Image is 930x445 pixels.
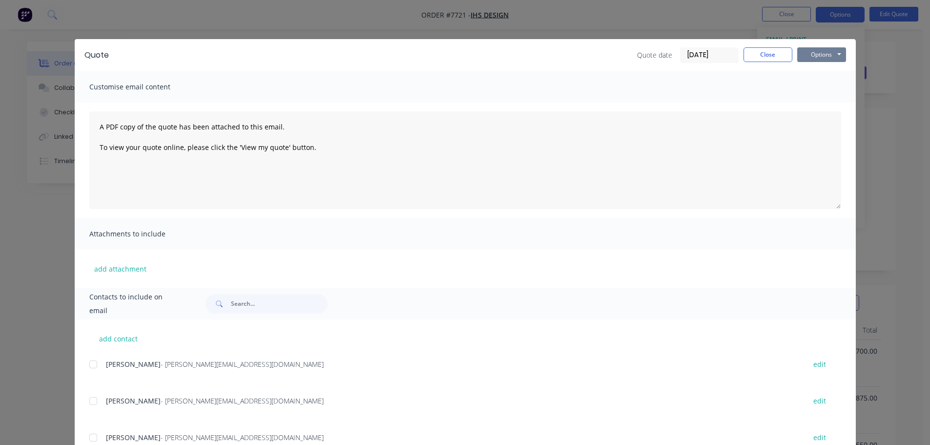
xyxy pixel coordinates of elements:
[89,331,148,346] button: add contact
[807,431,832,444] button: edit
[106,396,161,405] span: [PERSON_NAME]
[89,261,151,276] button: add attachment
[106,433,161,442] span: [PERSON_NAME]
[89,111,841,209] textarea: A PDF copy of the quote has been attached to this email. To view your quote online, please click ...
[161,433,324,442] span: - [PERSON_NAME][EMAIL_ADDRESS][DOMAIN_NAME]
[89,227,197,241] span: Attachments to include
[807,394,832,407] button: edit
[744,47,792,62] button: Close
[637,50,672,60] span: Quote date
[231,294,328,314] input: Search...
[106,360,161,369] span: [PERSON_NAME]
[797,47,846,62] button: Options
[89,80,197,94] span: Customise email content
[807,358,832,371] button: edit
[89,290,182,318] span: Contacts to include on email
[161,396,324,405] span: - [PERSON_NAME][EMAIL_ADDRESS][DOMAIN_NAME]
[161,360,324,369] span: - [PERSON_NAME][EMAIL_ADDRESS][DOMAIN_NAME]
[84,49,109,61] div: Quote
